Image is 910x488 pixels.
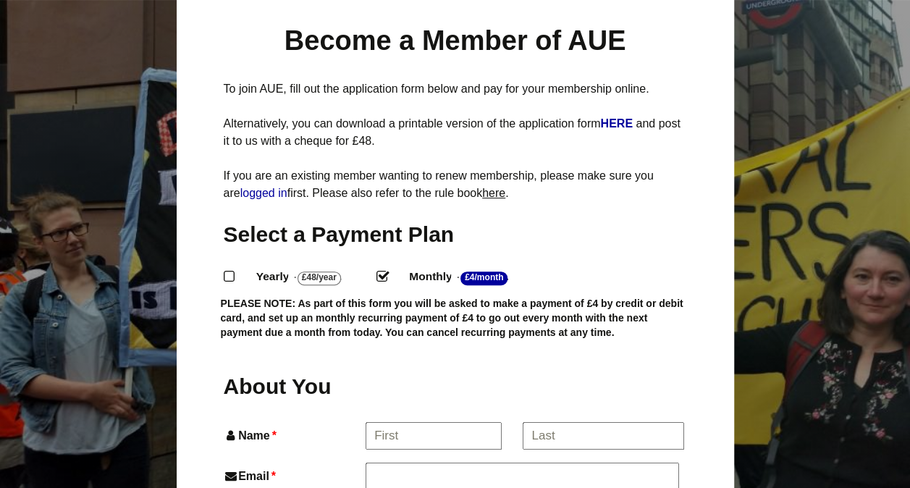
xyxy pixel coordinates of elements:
[600,117,632,130] strong: HERE
[224,23,687,59] h1: Become a Member of AUE
[396,266,544,287] label: Monthly - .
[224,115,687,150] p: Alternatively, you can download a printable version of the application form and post it to us wit...
[224,80,687,98] p: To join AUE, fill out the application form below and pay for your membership online.
[600,117,636,130] a: HERE
[224,222,455,246] span: Select a Payment Plan
[366,422,502,450] input: First
[482,187,505,199] a: here
[224,167,687,202] p: If you are an existing member wanting to renew membership, please make sure you are first. Please...
[224,426,363,445] label: Name
[224,466,363,486] label: Email
[460,272,507,285] strong: £4/Month
[240,187,287,199] a: logged in
[298,272,341,285] strong: £48/Year
[523,422,684,450] input: Last
[224,372,363,400] h2: About You
[243,266,377,287] label: Yearly - .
